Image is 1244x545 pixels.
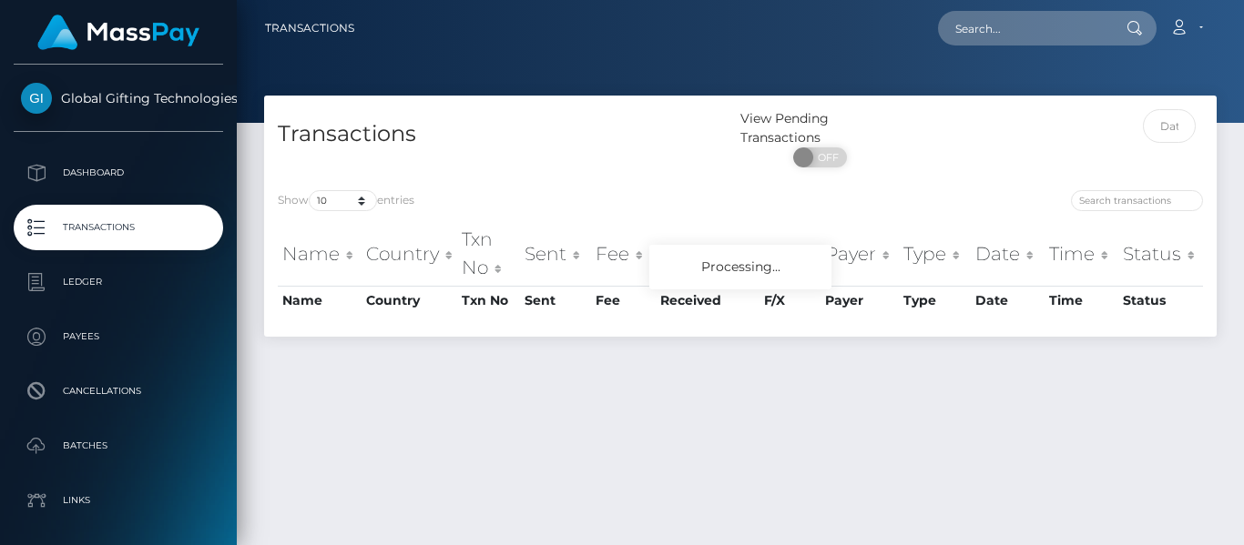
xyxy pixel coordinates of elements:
[971,286,1045,315] th: Date
[760,286,821,315] th: F/X
[14,205,223,250] a: Transactions
[649,245,831,289] div: Processing...
[1143,109,1196,143] input: Date filter
[21,378,216,405] p: Cancellations
[760,221,821,286] th: F/X
[520,286,591,315] th: Sent
[14,478,223,523] a: Links
[971,221,1045,286] th: Date
[1045,286,1119,315] th: Time
[803,147,849,167] span: OFF
[14,259,223,305] a: Ledger
[1045,221,1119,286] th: Time
[1118,286,1203,315] th: Status
[14,368,223,414] a: Cancellations
[14,314,223,359] a: Payees
[278,286,362,315] th: Name
[14,423,223,469] a: Batches
[899,221,971,286] th: Type
[457,221,520,286] th: Txn No
[278,190,414,211] label: Show entries
[21,323,216,350] p: Payees
[21,432,216,459] p: Batches
[14,150,223,196] a: Dashboard
[1118,221,1203,286] th: Status
[656,221,760,286] th: Received
[362,286,457,315] th: Country
[520,221,591,286] th: Sent
[14,90,223,106] span: Global Gifting Technologies Inc
[21,487,216,514] p: Links
[656,286,760,315] th: Received
[1071,190,1203,211] input: Search transactions
[821,286,899,315] th: Payer
[265,9,354,47] a: Transactions
[309,190,377,211] select: Showentries
[21,214,216,241] p: Transactions
[938,11,1109,45] input: Search...
[21,268,216,296] p: Ledger
[457,286,520,315] th: Txn No
[591,286,656,315] th: Fee
[591,221,656,286] th: Fee
[21,159,216,187] p: Dashboard
[278,118,727,150] h4: Transactions
[278,221,362,286] th: Name
[740,109,899,147] div: View Pending Transactions
[362,221,457,286] th: Country
[821,221,899,286] th: Payer
[37,15,199,50] img: MassPay Logo
[899,286,971,315] th: Type
[21,83,52,114] img: Global Gifting Technologies Inc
